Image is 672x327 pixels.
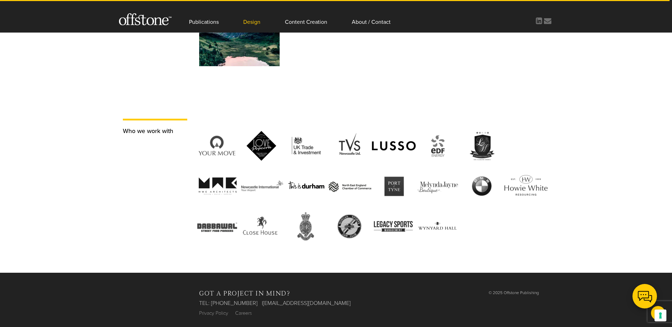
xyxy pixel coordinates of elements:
img: Wynyard Hall [415,211,460,241]
button: Your consent preferences for tracking technologies [654,309,666,321]
img: MelyndaJayne [416,171,460,201]
a: Careers [232,310,255,316]
span: © 2025 Offstone Publishing [482,290,545,295]
img: North East Chamber of Commerce [329,171,372,201]
img: Love Popcorn [239,131,284,161]
img: Dabbawal [195,211,239,241]
img: Close House [239,211,283,241]
img: Howie White [504,171,548,201]
img: Longhirst Hall Golf Club [460,131,505,161]
img: Morgan Sports Car Club [328,211,371,241]
img: MWE Architects [195,171,240,201]
img: Lusso [371,131,416,161]
img: UK Trade & Investment [284,131,328,161]
a: GOT A PROJECT IN MIND? [199,290,474,300]
img: Your Move [195,131,239,161]
img: EDF [416,131,460,161]
img: This Is Durham [284,171,329,201]
a: Privacy Policy [199,310,232,316]
a: [EMAIL_ADDRESS][DOMAIN_NAME] [263,300,351,307]
span: TEL: [PHONE_NUMBER] | [199,300,351,307]
img: Legacy Sports [371,211,415,241]
img: 3rd Regiment Royal Horse Artillery [283,211,328,241]
img: TVS Digital [328,131,371,161]
img: Newcastle International Airport [240,171,284,201]
img: Port of Tyne [372,171,416,201]
img: BMW [460,171,504,201]
p: Who we work with [123,126,187,137]
img: Offstone Publishing [119,13,171,25]
h2: GOT A PROJECT IN MIND? [199,290,290,298]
